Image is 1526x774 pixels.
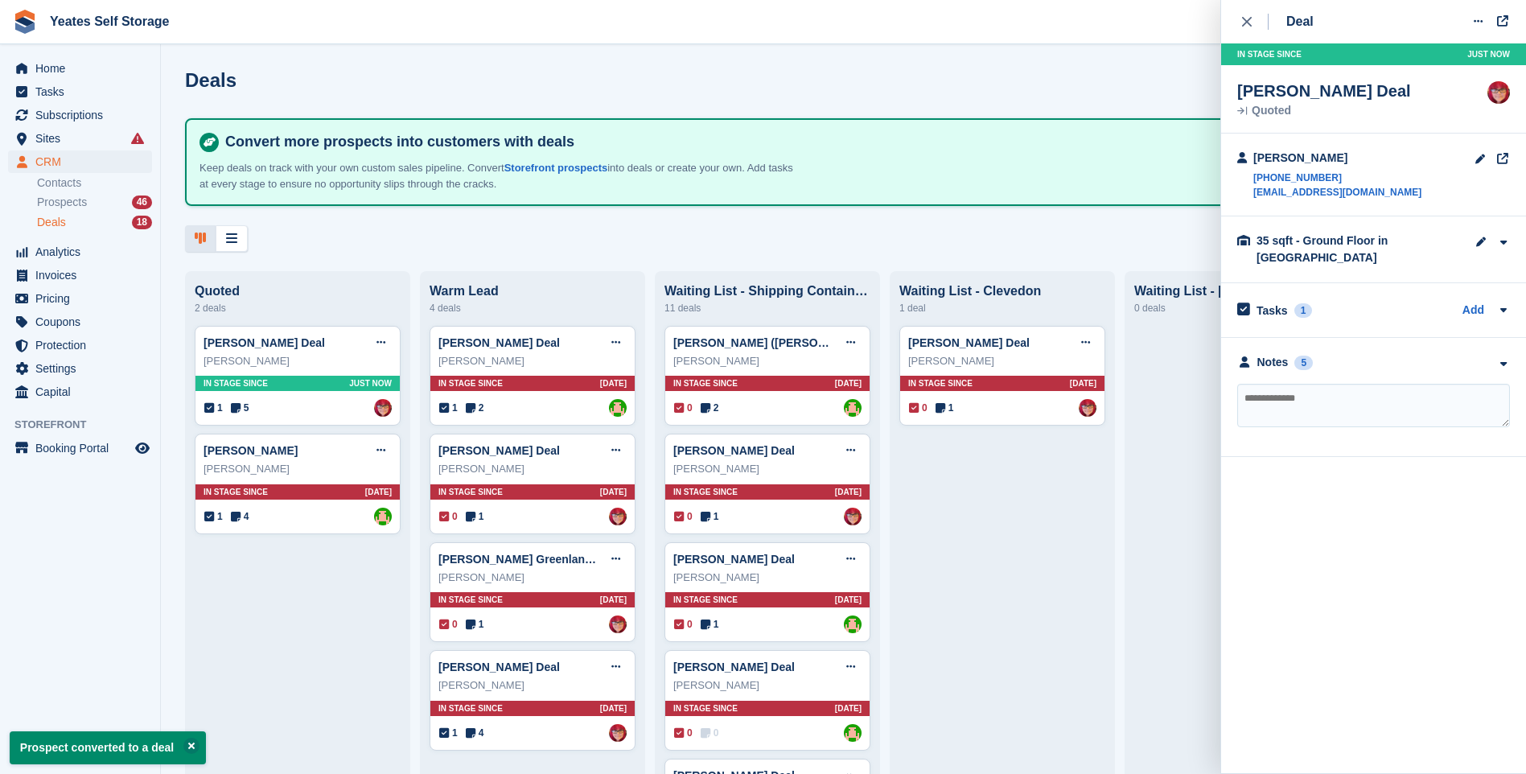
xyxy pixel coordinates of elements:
a: Prospects 46 [37,194,152,211]
span: In stage since [204,377,268,389]
a: [PERSON_NAME] Greenland Deal [438,553,619,566]
span: Tasks [35,80,132,103]
a: [PERSON_NAME] Deal [438,444,560,457]
div: Notes [1257,354,1289,371]
a: Wendie Tanner [609,724,627,742]
span: 1 [439,401,458,415]
span: Deals [37,215,66,230]
div: [PERSON_NAME] [673,677,862,694]
img: Wendie Tanner [609,508,627,525]
div: 4 deals [430,298,635,318]
span: 0 [701,726,719,740]
span: Just now [349,377,392,389]
a: [PERSON_NAME] Deal [438,661,560,673]
span: [DATE] [600,486,627,498]
span: 5 [231,401,249,415]
a: menu [8,80,152,103]
div: 5 [1294,356,1313,370]
img: Wendie Tanner [844,508,862,525]
a: [PERSON_NAME] Deal [673,661,795,673]
div: 1 deal [899,298,1105,318]
span: [DATE] [600,377,627,389]
a: Storefront prospects [504,162,608,174]
span: Sites [35,127,132,150]
span: Invoices [35,264,132,286]
span: 1 [466,509,484,524]
a: menu [8,357,152,380]
div: [PERSON_NAME] [204,353,392,369]
i: Smart entry sync failures have occurred [131,132,144,145]
div: 35 sqft - Ground Floor in [GEOGRAPHIC_DATA] [1257,233,1417,266]
img: Wendie Tanner [1487,81,1510,104]
img: Angela Field [844,399,862,417]
span: Home [35,57,132,80]
span: In stage since [204,486,268,498]
span: In stage since [673,377,738,389]
span: [DATE] [600,594,627,606]
img: Wendie Tanner [374,399,392,417]
p: Keep deals on track with your own custom sales pipeline. Convert into deals or create your own. A... [199,160,803,191]
div: 0 deals [1134,298,1340,318]
div: 11 deals [664,298,870,318]
a: Wendie Tanner [1079,399,1096,417]
span: 1 [204,401,223,415]
div: [PERSON_NAME] [673,353,862,369]
span: [DATE] [835,702,862,714]
span: Prospects [37,195,87,210]
a: Contacts [37,175,152,191]
span: Booking Portal [35,437,132,459]
span: In stage since [908,377,973,389]
a: menu [8,287,152,310]
span: Pricing [35,287,132,310]
a: [PERSON_NAME] ([PERSON_NAME][EMAIL_ADDRESS][DOMAIN_NAME]) Deal [673,336,1096,349]
div: 18 [132,216,152,229]
div: [PERSON_NAME] Deal [1237,81,1411,101]
div: Warm Lead [430,284,635,298]
a: [PERSON_NAME] Deal [673,553,795,566]
a: menu [8,241,152,263]
span: In stage since [673,486,738,498]
div: [PERSON_NAME] [1253,150,1421,167]
img: Wendie Tanner [609,615,627,633]
span: Settings [35,357,132,380]
a: [PERSON_NAME] Deal [673,444,795,457]
a: [PERSON_NAME] Deal [438,336,560,349]
span: Protection [35,334,132,356]
span: 0 [674,726,693,740]
span: Analytics [35,241,132,263]
a: [PERSON_NAME] Deal [908,336,1030,349]
div: Waiting List - [PERSON_NAME] [1134,284,1340,298]
div: [PERSON_NAME] [438,461,627,477]
span: 1 [204,509,223,524]
div: Deal [1286,12,1314,31]
span: [DATE] [600,702,627,714]
img: Angela Field [609,399,627,417]
div: [PERSON_NAME] [908,353,1096,369]
a: Yeates Self Storage [43,8,176,35]
span: Subscriptions [35,104,132,126]
div: Waiting List - Shipping Containers [664,284,870,298]
span: In stage since [438,486,503,498]
span: Just now [1467,48,1510,60]
img: Angela Field [844,724,862,742]
a: Angela Field [844,615,862,633]
a: menu [8,104,152,126]
div: Quoted [195,284,401,298]
div: 1 [1294,303,1313,318]
h4: Convert more prospects into customers with deals [219,133,1487,151]
span: In stage since [673,702,738,714]
span: In stage since [673,594,738,606]
div: 2 deals [195,298,401,318]
a: menu [8,57,152,80]
a: Angela Field [374,508,392,525]
div: [PERSON_NAME] [204,461,392,477]
a: [EMAIL_ADDRESS][DOMAIN_NAME] [1253,185,1421,200]
span: In stage since [438,702,503,714]
span: [DATE] [365,486,392,498]
span: Capital [35,381,132,403]
div: [PERSON_NAME] [673,570,862,586]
